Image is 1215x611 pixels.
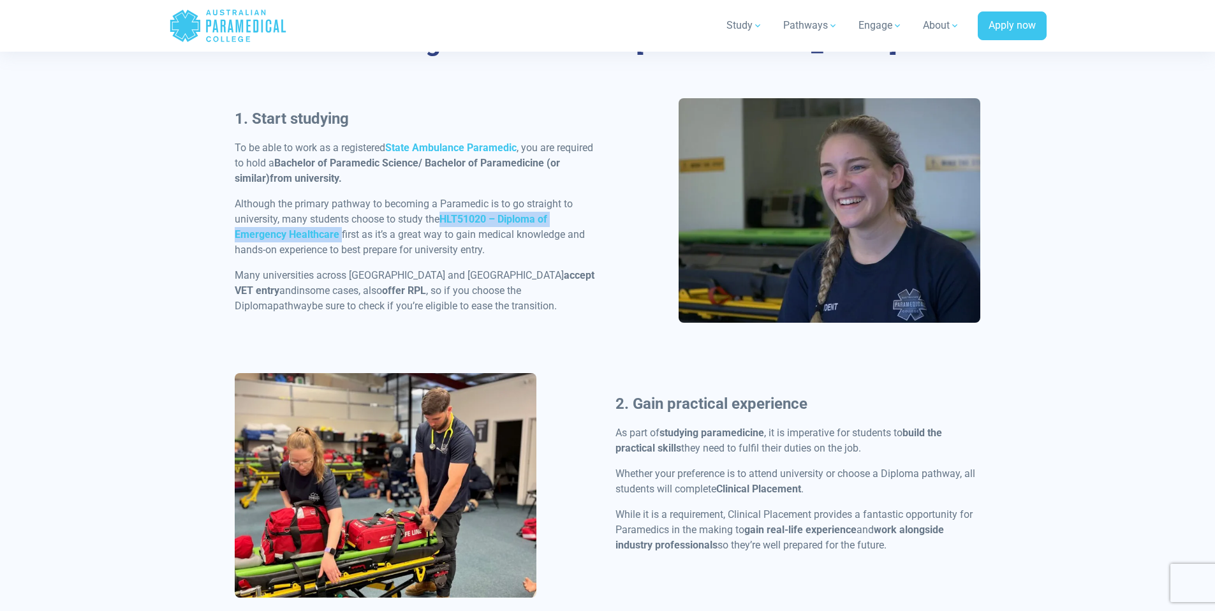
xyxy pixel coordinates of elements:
span: accept VET entry [235,269,594,297]
p: To be able to work as a registered , you are required to hold a [235,140,600,186]
strong: Clinical Placement [716,483,801,495]
strong: work alongside industry professionals [615,524,944,551]
a: Engage [851,8,910,43]
a: Apply now [978,11,1047,41]
strong: 1. Start studying [235,110,349,128]
span: and [279,284,297,297]
span: be sure to check if you’re eligible to ease the transition. [312,300,557,312]
span: Many universities across [GEOGRAPHIC_DATA] and [GEOGRAPHIC_DATA] [235,269,564,281]
a: Pathways [776,8,846,43]
strong: Bachelor of Paramedic Science/ Bachelor of Paramedicine (or similar) [235,157,560,184]
p: While it is a requirement, Clinical Placement provides a fantastic opportunity for Paramedics in ... [615,507,981,553]
a: State Ambulance Paramedic [385,142,517,154]
a: Study [719,8,770,43]
span: in [297,284,305,297]
b: 2. Gain practical experience [615,395,807,413]
span: , so if you choose the Diploma [235,284,521,312]
span: some cases, also [305,284,382,297]
p: Whether your preference is to attend university or choose a Diploma pathway, all students will co... [615,466,981,497]
span: offer RPL [382,284,426,297]
strong: build the practical skills [615,427,942,454]
p: Although the primary pathway to becoming a Paramedic is to go straight to university, many studen... [235,196,600,258]
span: pathway [273,300,312,312]
strong: studying paramedicine [659,427,764,439]
p: As part of , it is imperative for students to they need to fulfil their duties on the job. [615,425,981,456]
strong: gain real-life experience [744,524,857,536]
a: HLT51020 – Diploma of Emergency Healthcare [235,213,547,240]
strong: from university. [270,172,342,184]
a: About [915,8,968,43]
a: Australian Paramedical College [169,5,287,47]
